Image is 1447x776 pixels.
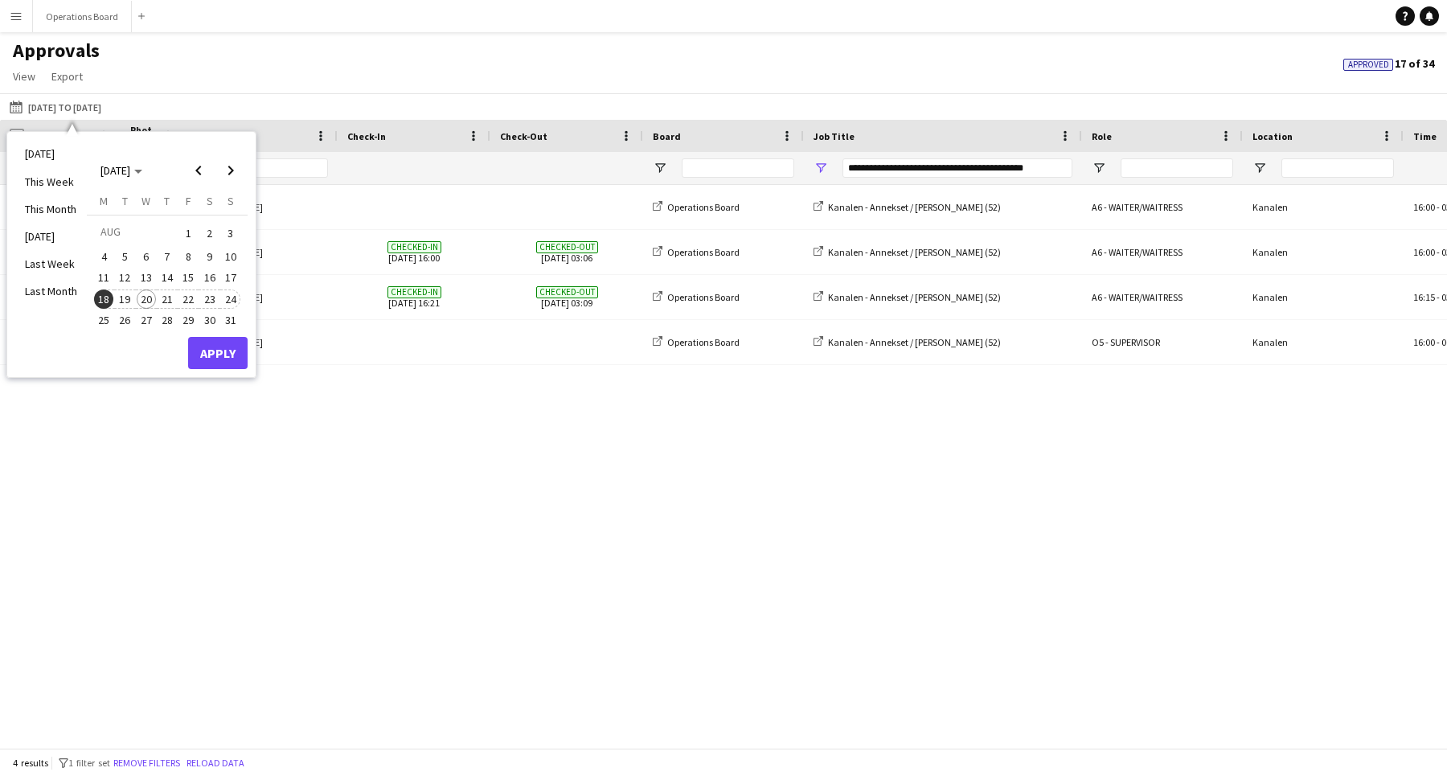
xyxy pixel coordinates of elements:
[185,275,338,319] div: [PERSON_NAME]
[137,310,156,330] span: 27
[828,291,1001,303] span: Kanalen - Annekset / [PERSON_NAME] (52)
[136,310,157,331] button: 27-08-2025
[220,289,241,310] button: 24-08-2025
[94,247,113,266] span: 4
[1252,130,1293,142] span: Location
[387,241,441,253] span: Checked-in
[1243,185,1404,229] div: Kanalen
[130,124,156,148] span: Photo
[828,201,1001,213] span: Kanalen - Annekset / [PERSON_NAME] (52)
[814,130,855,142] span: Job Title
[828,336,1001,348] span: Kanalen - Annekset / [PERSON_NAME] (52)
[136,267,157,288] button: 13-08-2025
[221,289,240,309] span: 24
[814,291,1001,303] a: Kanalen - Annekset / [PERSON_NAME] (52)
[185,320,338,364] div: [PERSON_NAME]
[136,246,157,267] button: 06-08-2025
[220,221,241,246] button: 03-08-2025
[1243,320,1404,364] div: Kanalen
[185,185,338,229] div: [PERSON_NAME]
[1348,60,1389,70] span: Approved
[221,269,240,288] span: 17
[199,221,219,246] button: 02-08-2025
[200,289,219,309] span: 23
[1413,246,1435,258] span: 16:00
[1082,320,1243,364] div: O5 - SUPERVISOR
[93,310,114,331] button: 25-08-2025
[110,754,183,772] button: Remove filters
[178,247,198,266] span: 8
[15,140,87,167] li: [DATE]
[137,247,156,266] span: 6
[215,154,247,187] button: Next month
[1252,161,1267,175] button: Open Filter Menu
[157,310,178,331] button: 28-08-2025
[114,289,135,310] button: 19-08-2025
[221,310,240,330] span: 31
[94,289,113,309] span: 18
[200,222,219,244] span: 2
[1413,201,1435,213] span: 16:00
[116,247,135,266] span: 5
[1413,336,1435,348] span: 16:00
[178,267,199,288] button: 15-08-2025
[536,286,598,298] span: Checked-out
[100,194,108,208] span: M
[500,230,633,274] span: [DATE] 03:06
[34,130,56,142] span: Date
[347,130,386,142] span: Check-In
[200,247,219,266] span: 9
[221,222,240,244] span: 3
[100,163,130,178] span: [DATE]
[45,66,89,87] a: Export
[178,310,198,330] span: 29
[1343,56,1434,71] span: 17 of 34
[1082,230,1243,274] div: A6 - WAITER/WAITRESS
[158,310,177,330] span: 28
[1437,201,1440,213] span: -
[220,267,241,288] button: 17-08-2025
[653,336,740,348] a: Operations Board
[183,754,248,772] button: Reload data
[122,194,128,208] span: T
[221,247,240,266] span: 10
[185,230,338,274] div: [PERSON_NAME]
[207,194,213,208] span: S
[94,269,113,288] span: 11
[6,66,42,87] a: View
[653,201,740,213] a: Operations Board
[199,310,219,331] button: 30-08-2025
[188,337,248,369] button: Apply
[182,154,215,187] button: Previous month
[223,158,328,178] input: Name Filter Input
[114,267,135,288] button: 12-08-2025
[653,246,740,258] a: Operations Board
[667,336,740,348] span: Operations Board
[93,267,114,288] button: 11-08-2025
[814,201,1001,213] a: Kanalen - Annekset / [PERSON_NAME] (52)
[220,310,241,331] button: 31-08-2025
[33,1,132,32] button: Operations Board
[51,69,83,84] span: Export
[94,310,113,330] span: 25
[814,246,1001,258] a: Kanalen - Annekset / [PERSON_NAME] (52)
[500,275,633,319] span: [DATE] 03:09
[682,158,794,178] input: Board Filter Input
[195,130,220,142] span: Name
[141,194,150,208] span: W
[500,130,547,142] span: Check-Out
[828,246,1001,258] span: Kanalen - Annekset / [PERSON_NAME] (52)
[387,286,441,298] span: Checked-in
[116,310,135,330] span: 26
[186,194,191,208] span: F
[178,269,198,288] span: 15
[93,289,114,310] button: 18-08-2025
[137,269,156,288] span: 13
[114,310,135,331] button: 26-08-2025
[158,289,177,309] span: 21
[814,336,1001,348] a: Kanalen - Annekset / [PERSON_NAME] (52)
[178,310,199,331] button: 29-08-2025
[1437,246,1440,258] span: -
[136,289,157,310] button: 20-08-2025
[1092,161,1106,175] button: Open Filter Menu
